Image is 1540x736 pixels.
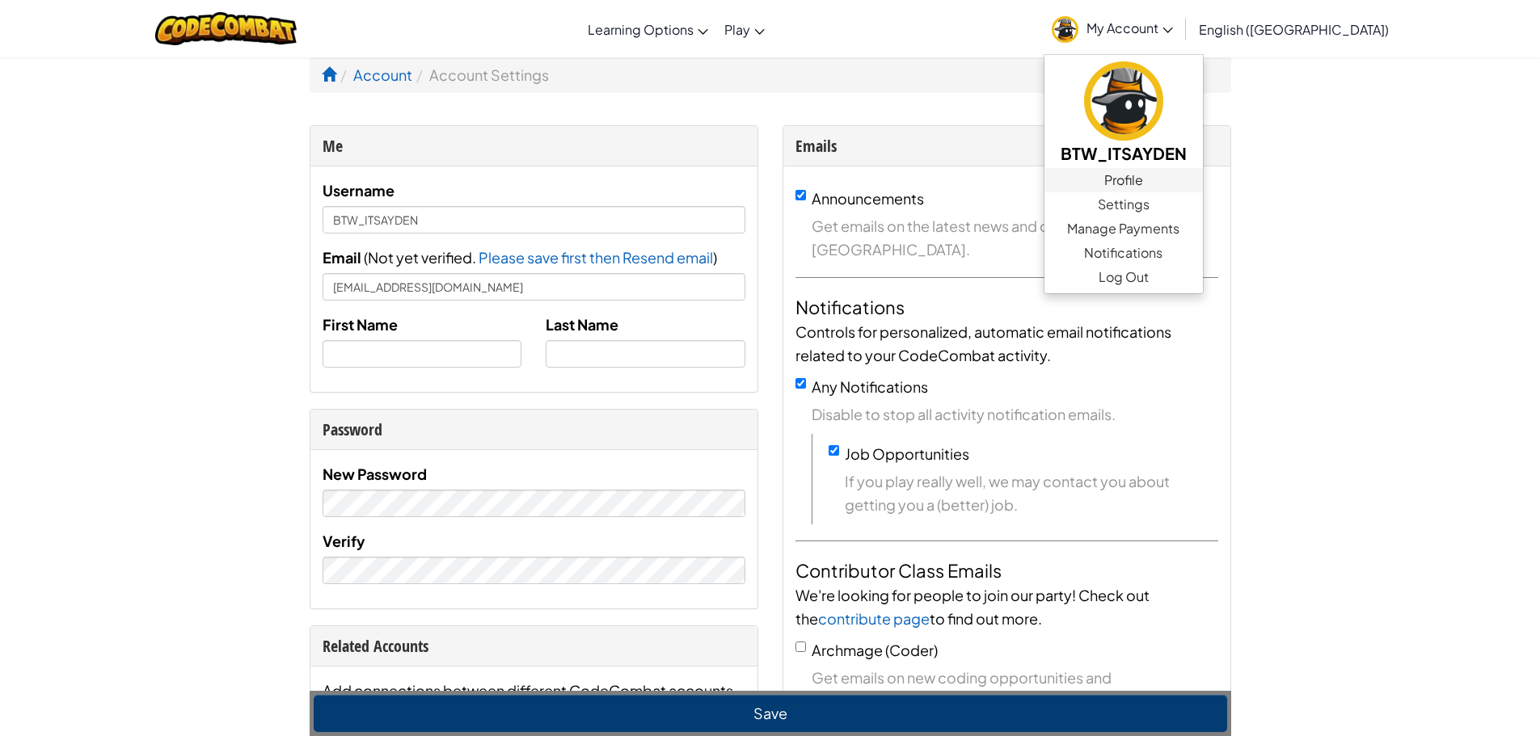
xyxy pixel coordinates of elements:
button: Save [314,695,1227,732]
img: CodeCombat logo [155,12,297,45]
span: Archmage [812,641,883,659]
h4: Contributor Class Emails [795,557,1218,583]
span: Controls for personalized, automatic email notifications related to your CodeCombat activity. [795,322,1171,364]
a: Play [716,7,773,51]
label: Verify [323,529,365,553]
span: Email [323,248,361,267]
span: Learning Options [588,21,694,38]
img: avatar [1052,16,1078,43]
div: Me [323,134,745,158]
span: Not yet verified. [368,248,479,267]
label: First Name [323,313,398,336]
a: Log Out [1044,265,1203,289]
span: ( [361,248,368,267]
a: Notifications [1044,241,1203,265]
a: My Account [1044,3,1181,54]
img: avatar [1084,61,1163,141]
label: Job Opportunities [845,444,969,463]
span: Please save first then Resend email [479,248,713,267]
div: Related Accounts [323,634,745,658]
span: Get emails on the latest news and developments at [GEOGRAPHIC_DATA]. [812,214,1218,261]
span: Notifications [1084,243,1162,263]
a: Manage Payments [1044,217,1203,241]
span: ) [713,248,717,267]
h4: Notifications [795,294,1218,320]
span: Get emails on new coding opportunities and announcements. [812,666,1218,713]
label: Announcements [812,189,924,208]
span: English ([GEOGRAPHIC_DATA]) [1199,21,1389,38]
label: Last Name [546,313,618,336]
span: We're looking for people to join our party! Check out the [795,586,1150,628]
a: English ([GEOGRAPHIC_DATA]) [1191,7,1397,51]
label: New Password [323,462,427,486]
a: Account [353,65,412,84]
li: Account Settings [412,63,549,86]
div: Emails [795,134,1218,158]
span: Play [724,21,750,38]
label: Username [323,179,394,202]
a: Learning Options [580,7,716,51]
div: Password [323,418,745,441]
a: Settings [1044,192,1203,217]
span: If you play really well, we may contact you about getting you a (better) job. [845,469,1218,516]
a: contribute page [818,609,930,628]
span: Disable to stop all activity notification emails. [812,402,1218,426]
span: My Account [1086,19,1173,36]
a: BTW_ITSAYDEN [1044,59,1203,168]
span: to find out more. [930,609,1042,628]
h5: BTW_ITSAYDEN [1061,141,1187,166]
a: Profile [1044,168,1203,192]
label: Any Notifications [812,377,928,396]
span: (Coder) [885,641,938,659]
